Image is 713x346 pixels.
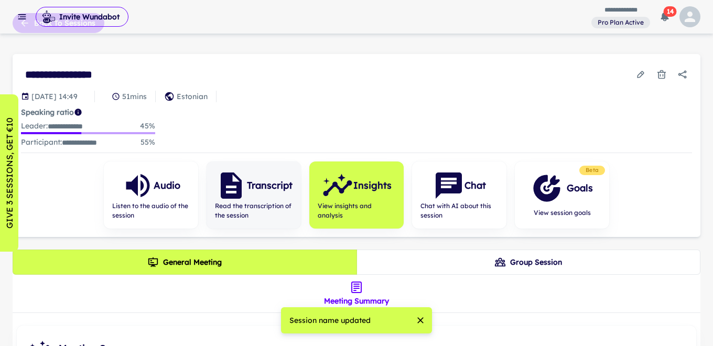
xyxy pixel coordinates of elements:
strong: Speaking ratio [21,107,74,117]
svg: Coach/coachee ideal ratio of speaking is roughly 20:80. Mentor/mentee ideal ratio of speaking is ... [74,108,82,116]
button: 14 [654,6,675,27]
button: Edit session [631,65,650,84]
p: Leader : [21,120,83,132]
h6: Insights [353,178,392,193]
span: Chat with AI about this session [420,201,498,220]
span: 14 [664,6,677,17]
p: Participant : [21,136,97,148]
p: 55 % [141,136,155,148]
button: GoalsView session goals [515,161,609,229]
span: Invite Wundabot to record a meeting [36,6,128,27]
p: 45 % [140,120,155,132]
div: insights tabs [316,275,397,312]
button: General Meeting [13,250,357,275]
p: 51 mins [122,91,147,102]
button: Delete session [652,65,671,84]
button: AudioListen to the audio of the session [104,161,198,229]
a: View and manage your current plan and billing details. [591,16,650,29]
p: Session date [31,91,78,102]
button: close [413,313,428,328]
button: Invite Wundabot [36,7,128,27]
span: Listen to the audio of the session [112,201,190,220]
span: View and manage your current plan and billing details. [591,17,650,27]
button: TranscriptRead the transcription of the session [207,161,301,229]
span: View insights and analysis [318,201,395,220]
span: Beta [581,166,603,175]
button: Share session [673,65,692,84]
button: Group Session [356,250,701,275]
div: theme selection [13,250,700,275]
p: Estonian [177,91,208,102]
button: ChatChat with AI about this session [412,161,506,229]
span: Pro Plan Active [593,18,648,27]
h6: Chat [464,178,486,193]
div: Session name updated [289,310,371,330]
span: Read the transcription of the session [215,201,293,220]
h6: Goals [567,181,593,196]
h6: Audio [154,178,180,193]
span: View session goals [531,208,593,218]
p: GIVE 3 SESSIONS, GET €10 [3,117,16,229]
button: InsightsView insights and analysis [309,161,404,229]
h6: Transcript [247,178,293,193]
button: Meeting Summary [316,275,397,312]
